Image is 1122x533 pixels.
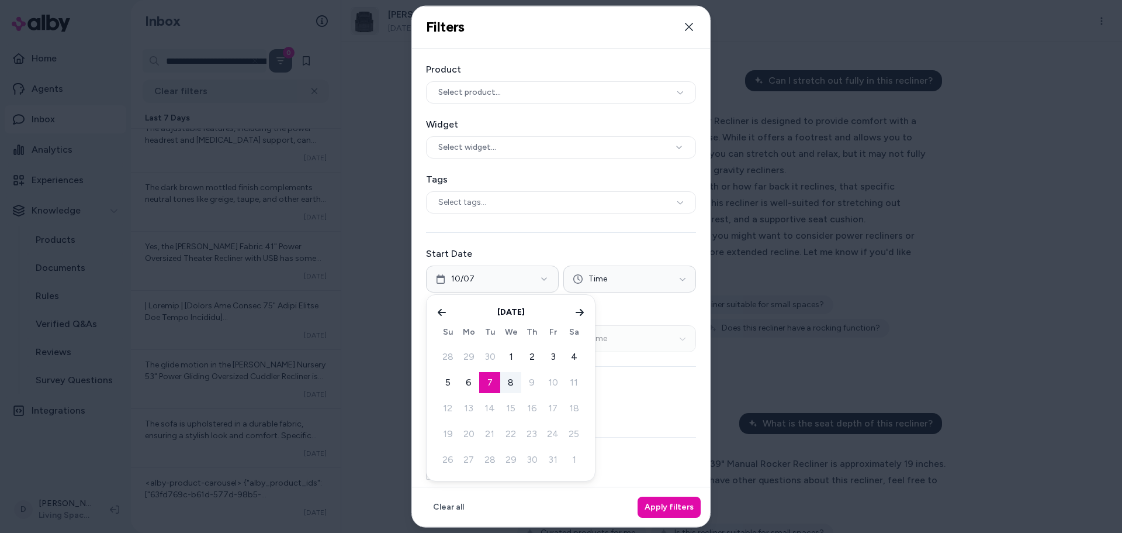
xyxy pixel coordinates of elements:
button: 5 [437,372,458,393]
span: Select tags... [438,196,486,208]
button: 3 [542,346,563,367]
th: Friday [542,324,563,341]
th: Sunday [437,324,458,341]
button: 4 [563,346,584,367]
th: Wednesday [500,324,521,341]
th: Saturday [563,324,584,341]
span: Select product... [438,86,501,98]
button: Time [563,265,696,292]
h2: Filters [426,18,465,36]
button: Go to previous month [434,304,450,321]
button: Apply filters [638,497,701,518]
button: 29 [458,346,479,367]
button: 30 [479,346,500,367]
label: Start Date [426,246,696,260]
button: 2 [521,346,542,367]
button: 7 [479,372,500,393]
button: 6 [458,372,479,393]
button: 28 [437,346,458,367]
button: 8 [500,372,521,393]
label: Widget [426,117,696,131]
span: 10/07 [451,273,475,284]
th: Tuesday [479,324,500,341]
label: Tags [426,172,696,186]
div: [DATE] [497,307,525,318]
label: Product [426,62,696,76]
button: Clear all [426,497,471,518]
th: Thursday [521,324,542,341]
button: 1 [500,346,521,367]
button: 10/07 [426,265,559,292]
th: Monday [458,324,479,341]
span: Time [588,273,607,284]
